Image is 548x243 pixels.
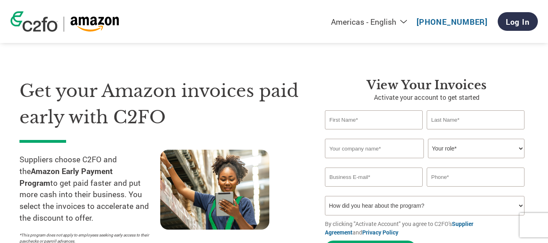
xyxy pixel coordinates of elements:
[325,168,423,187] input: Invalid Email format
[11,11,58,32] img: c2fo logo
[417,17,488,27] a: [PHONE_NUMBER]
[19,166,113,188] strong: Amazon Early Payment Program
[70,17,119,32] img: Amazon
[325,187,423,193] div: Inavlid Email Address
[325,220,473,236] a: Supplier Agreement
[325,219,529,237] p: By clicking "Activate Account" you agree to C2FO's and
[325,78,529,92] h3: View Your Invoices
[498,12,538,31] a: Log In
[325,92,529,102] p: Activate your account to get started
[427,168,524,187] input: Phone*
[427,110,524,129] input: Last Name*
[428,139,524,158] select: Title/Role
[427,187,524,193] div: Inavlid Phone Number
[325,139,424,158] input: Your company name*
[325,130,423,135] div: Invalid first name or first name is too long
[19,78,301,130] h1: Get your Amazon invoices paid early with C2FO
[325,110,423,129] input: First Name*
[362,228,398,236] a: Privacy Policy
[160,150,269,230] img: supply chain worker
[427,130,524,135] div: Invalid last name or last name is too long
[325,159,524,164] div: Invalid company name or company name is too long
[19,154,160,224] p: Suppliers choose C2FO and the to get paid faster and put more cash into their business. You selec...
